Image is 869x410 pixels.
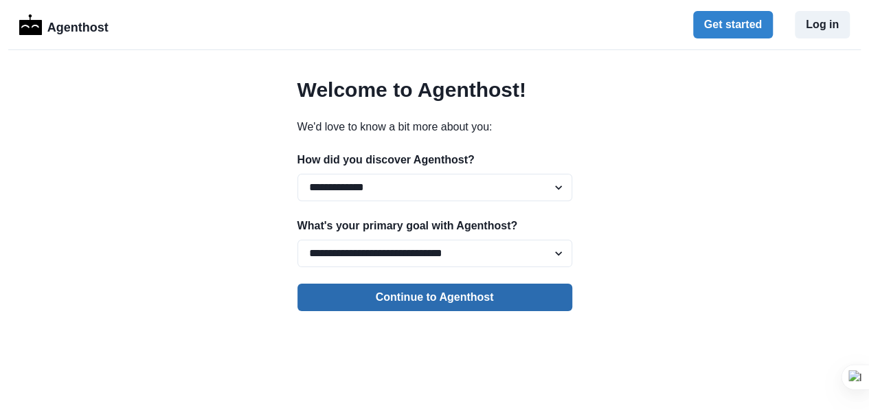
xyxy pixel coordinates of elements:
[297,284,572,311] button: Continue to Agenthost
[297,119,572,135] p: We'd love to know a bit more about you:
[297,218,572,234] p: What's your primary goal with Agenthost?
[47,13,109,37] p: Agenthost
[19,14,42,35] img: Logo
[297,152,572,168] p: How did you discover Agenthost?
[19,13,109,37] a: LogoAgenthost
[693,11,773,38] button: Get started
[297,78,572,102] h2: Welcome to Agenthost!
[795,11,850,38] button: Log in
